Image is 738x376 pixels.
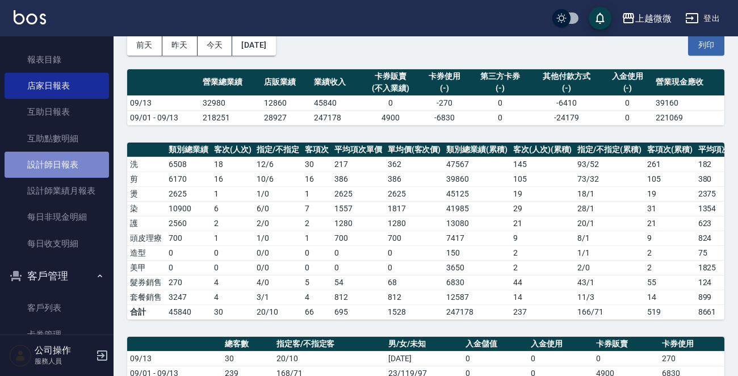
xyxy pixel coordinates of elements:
td: 43 / 1 [575,275,644,290]
td: 1 / 1 [575,245,644,260]
td: 9 [510,231,575,245]
td: 6 / 0 [254,201,302,216]
td: 染 [127,201,166,216]
a: 互助點數明細 [5,126,109,152]
th: 客次(人次) [211,143,254,157]
a: 客戶列表 [5,295,109,321]
div: 第三方卡券 [473,70,528,82]
td: 12860 [261,95,312,110]
th: 營業總業績 [200,69,261,96]
td: 6170 [166,172,211,186]
td: 261 [644,157,695,172]
td: 4 [302,290,332,304]
td: 09/13 [127,95,200,110]
img: Logo [14,10,46,24]
td: 護 [127,216,166,231]
td: 47567 [443,157,510,172]
td: 45840 [166,304,211,319]
td: 21 [644,216,695,231]
button: save [589,7,611,30]
td: 66 [302,304,332,319]
td: 39860 [443,172,510,186]
button: 登出 [681,8,724,29]
td: 1557 [332,201,385,216]
td: 237 [510,304,575,319]
button: 前天 [127,35,162,56]
td: 145 [510,157,575,172]
td: 31 [644,201,695,216]
td: 28 / 1 [575,201,644,216]
div: 上越微微 [635,11,672,26]
td: -6410 [531,95,602,110]
div: 卡券使用 [422,70,467,82]
td: 2 [510,260,575,275]
td: 16 [211,172,254,186]
div: (-) [473,82,528,94]
td: 0 [470,95,531,110]
td: 0 [302,260,332,275]
td: 217 [332,157,385,172]
a: 每日收支明細 [5,231,109,257]
td: 2 [510,245,575,260]
td: 1 / 0 [254,186,302,201]
td: 45840 [311,95,362,110]
td: 247178 [443,304,510,319]
td: 2 [302,216,332,231]
a: 報表目錄 [5,47,109,73]
td: 1817 [385,201,444,216]
td: 18 [211,157,254,172]
td: 700 [166,231,211,245]
h5: 公司操作 [35,345,93,356]
td: -24179 [531,110,602,125]
td: 剪 [127,172,166,186]
th: 指定/不指定 [254,143,302,157]
td: 55 [644,275,695,290]
td: 20 / 1 [575,216,644,231]
td: 30 [302,157,332,172]
td: 28927 [261,110,312,125]
td: 386 [385,172,444,186]
td: 362 [385,157,444,172]
td: 2 / 0 [575,260,644,275]
td: 270 [659,351,724,366]
th: 店販業績 [261,69,312,96]
td: 16 [302,172,332,186]
button: 列印 [688,35,724,56]
td: 髮券銷售 [127,275,166,290]
td: [DATE] [385,351,463,366]
div: (-) [534,82,599,94]
td: 美甲 [127,260,166,275]
th: 營業現金應收 [653,69,724,96]
td: 10900 [166,201,211,216]
td: 7 [302,201,332,216]
td: 14 [644,290,695,304]
td: 1 [302,186,332,201]
a: 互助日報表 [5,99,109,125]
th: 客項次(累積) [644,143,695,157]
th: 單均價(客次價) [385,143,444,157]
td: 12587 [443,290,510,304]
td: 150 [443,245,510,260]
th: 總客數 [222,337,274,352]
td: 3247 [166,290,211,304]
td: 39160 [653,95,724,110]
td: 1 [211,186,254,201]
td: 1280 [385,216,444,231]
td: 3650 [443,260,510,275]
div: (-) [605,82,650,94]
td: 6830 [443,275,510,290]
div: (-) [422,82,467,94]
a: 每日非現金明細 [5,204,109,230]
td: 4 [211,275,254,290]
td: 1 [211,231,254,245]
td: 270 [166,275,211,290]
td: 頭皮理療 [127,231,166,245]
td: 10 / 6 [254,172,302,186]
button: 上越微微 [617,7,676,30]
td: 21 [510,216,575,231]
td: 14 [510,290,575,304]
th: 男/女/未知 [385,337,463,352]
td: 1280 [332,216,385,231]
td: 1 / 0 [254,231,302,245]
td: 695 [332,304,385,319]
